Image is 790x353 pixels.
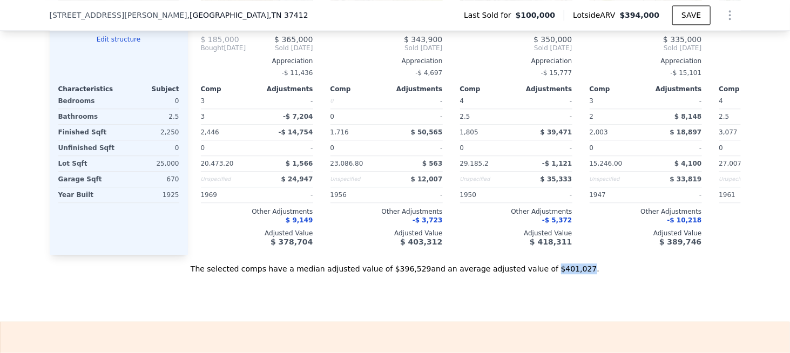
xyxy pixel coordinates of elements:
div: Other Adjustments [460,207,572,216]
div: Bathrooms [58,109,117,124]
span: 15,246.00 [590,160,623,167]
span: $ 365,000 [274,35,313,44]
div: - [389,187,443,202]
span: $ 343,900 [404,35,442,44]
div: Unspecified [201,172,255,187]
span: 3,077 [719,128,738,136]
span: 4 [460,97,464,105]
button: Show Options [719,4,741,26]
span: $ 563 [422,160,443,167]
span: 29,185.2 [460,160,489,167]
span: $ 33,819 [670,175,702,183]
div: 0 [121,93,179,108]
span: -$ 15,777 [541,69,572,77]
span: Bought [201,44,224,52]
div: - [518,109,572,124]
div: Comp [590,85,646,93]
span: $ 335,000 [663,35,701,44]
div: 1947 [590,187,644,202]
span: $ 8,148 [674,113,701,120]
div: 2.5 [460,109,514,124]
button: SAVE [672,5,710,25]
span: 23,086.80 [330,160,363,167]
div: - [389,93,443,108]
span: 0 [201,144,205,152]
div: Adjusted Value [590,229,702,237]
span: Last Sold for [464,10,516,21]
div: - [259,140,313,155]
span: , [GEOGRAPHIC_DATA] [187,10,308,21]
span: 2,446 [201,128,219,136]
div: 0 [330,93,384,108]
div: Adjustments [257,85,313,93]
span: $ 1,566 [286,160,313,167]
div: - [518,93,572,108]
span: 20,473.20 [201,160,234,167]
span: -$ 10,218 [667,216,702,224]
div: Appreciation [201,57,313,65]
div: Comp [330,85,387,93]
span: Lotside ARV [573,10,619,21]
div: Adjusted Value [201,229,313,237]
span: 0 [590,144,594,152]
span: $ 9,149 [286,216,313,224]
span: 0 [719,144,724,152]
span: -$ 3,723 [413,216,442,224]
span: 1,805 [460,128,478,136]
div: - [518,187,572,202]
div: Appreciation [590,57,702,65]
div: The selected comps have a median adjusted value of $396,529 and an average adjusted value of $401... [50,255,741,274]
div: - [648,140,702,155]
span: 3 [201,97,205,105]
div: Unspecified [460,172,514,187]
div: Appreciation [330,57,443,65]
span: $ 24,947 [281,175,313,183]
span: 0 [460,144,464,152]
div: 1956 [330,187,384,202]
span: $ 378,704 [271,237,313,246]
div: Adjusted Value [330,229,443,237]
span: $ 50,565 [411,128,443,136]
span: $100,000 [516,10,556,21]
span: 0 [330,144,335,152]
div: Comp [719,85,775,93]
span: 2,003 [590,128,608,136]
div: 3 [201,109,255,124]
div: - [518,140,572,155]
div: Finished Sqft [58,125,117,140]
span: 4 [719,97,724,105]
span: $ 39,471 [541,128,572,136]
div: 2 [590,109,644,124]
div: 25,000 [121,156,179,171]
div: - [259,93,313,108]
div: [DATE] [201,44,246,52]
div: Year Built [58,187,117,202]
span: Sold [DATE] [246,44,313,52]
span: $ 185,000 [201,35,239,44]
span: -$ 5,372 [542,216,572,224]
span: Sold [DATE] [460,44,572,52]
span: 1,716 [330,128,349,136]
span: Sold [DATE] [330,44,443,52]
div: 2.5 [121,109,179,124]
div: - [389,109,443,124]
div: Unspecified [330,172,384,187]
div: Comp [201,85,257,93]
div: Adjusted Value [460,229,572,237]
button: Edit structure [58,35,179,44]
span: 27,007.2 [719,160,748,167]
span: $ 18,897 [670,128,702,136]
div: Adjustments [646,85,702,93]
span: $ 4,100 [674,160,701,167]
div: Garage Sqft [58,172,117,187]
div: Other Adjustments [330,207,443,216]
div: - [648,187,702,202]
span: $ 418,311 [530,237,572,246]
div: Unspecified [719,172,773,187]
span: 3 [590,97,594,105]
div: 1925 [121,187,179,202]
div: Other Adjustments [201,207,313,216]
div: - [389,140,443,155]
span: $ 35,333 [541,175,572,183]
span: -$ 15,101 [671,69,702,77]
